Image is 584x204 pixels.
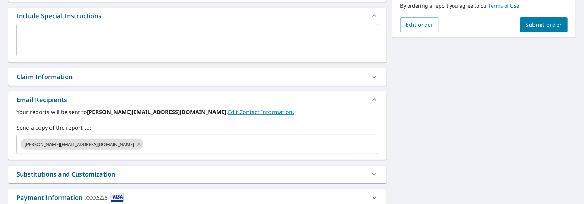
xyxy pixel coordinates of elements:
[16,95,67,104] div: Email Recipients
[8,8,387,24] div: Include Special Instructions
[16,72,73,81] div: Claim Information
[16,170,115,179] div: Substitutions and Customization
[520,17,568,32] button: Submit order
[111,193,124,202] img: cardImage
[8,68,387,86] div: Claim Information
[21,141,138,148] span: [PERSON_NAME][EMAIL_ADDRESS][DOMAIN_NAME]
[228,108,294,116] a: EditContactInfo
[8,166,387,183] div: Substitutions and Customization
[16,193,124,202] div: Payment Information
[8,91,387,108] div: Email Recipients
[16,108,378,116] label: Your reports will be sent to
[400,3,568,9] p: By ordering a report you agree to our
[489,2,519,9] a: Terms of Use
[85,193,108,202] div: XXXX6225
[16,124,378,132] label: Send a copy of the report to:
[406,21,434,29] span: Edit order
[526,21,562,29] span: Submit order
[87,108,228,116] b: [PERSON_NAME][EMAIL_ADDRESS][DOMAIN_NAME].
[400,17,439,32] button: Edit order
[16,11,101,21] div: Include Special Instructions
[21,139,143,150] div: [PERSON_NAME][EMAIL_ADDRESS][DOMAIN_NAME]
